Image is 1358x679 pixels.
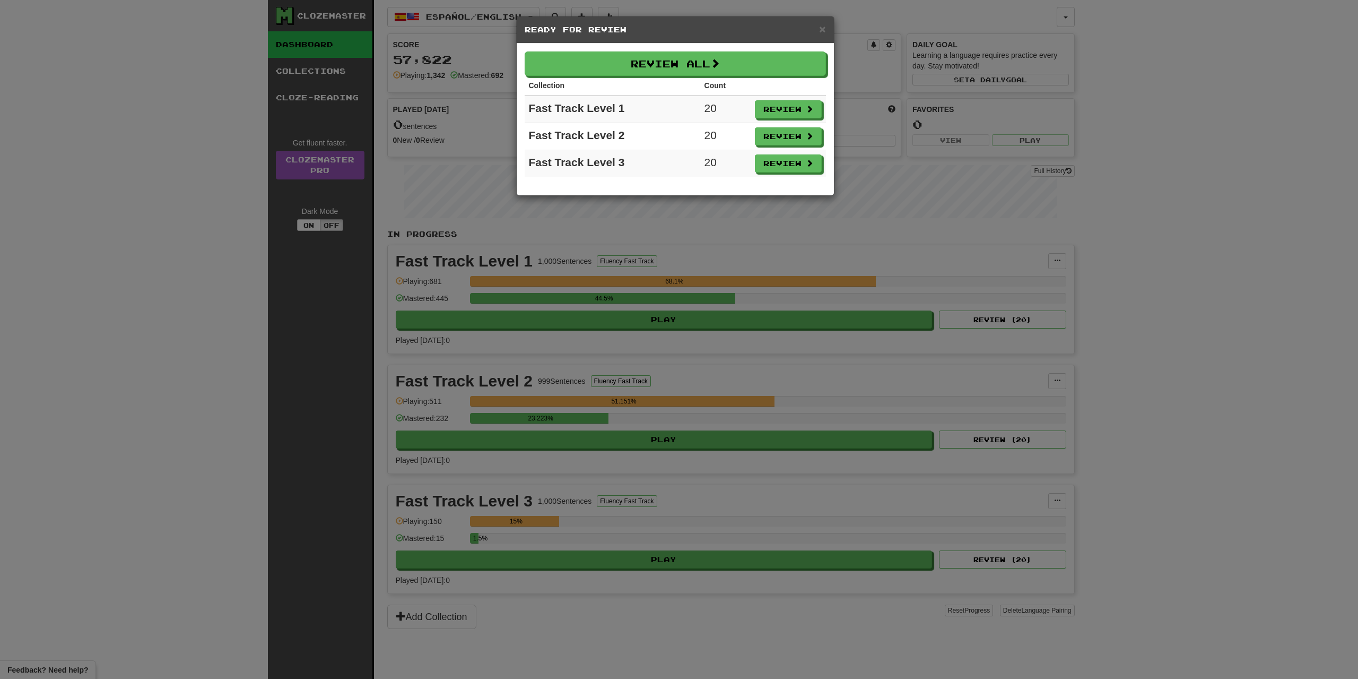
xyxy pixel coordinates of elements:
button: Close [819,23,825,35]
td: 20 [700,150,751,177]
button: Review [755,100,822,118]
th: Collection [525,76,700,96]
td: 20 [700,96,751,123]
button: Review [755,127,822,145]
td: Fast Track Level 2 [525,123,700,150]
td: Fast Track Level 1 [525,96,700,123]
h5: Ready for Review [525,24,826,35]
th: Count [700,76,751,96]
td: Fast Track Level 3 [525,150,700,177]
button: Review [755,154,822,173]
td: 20 [700,123,751,150]
span: × [819,23,825,35]
button: Review All [525,51,826,76]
